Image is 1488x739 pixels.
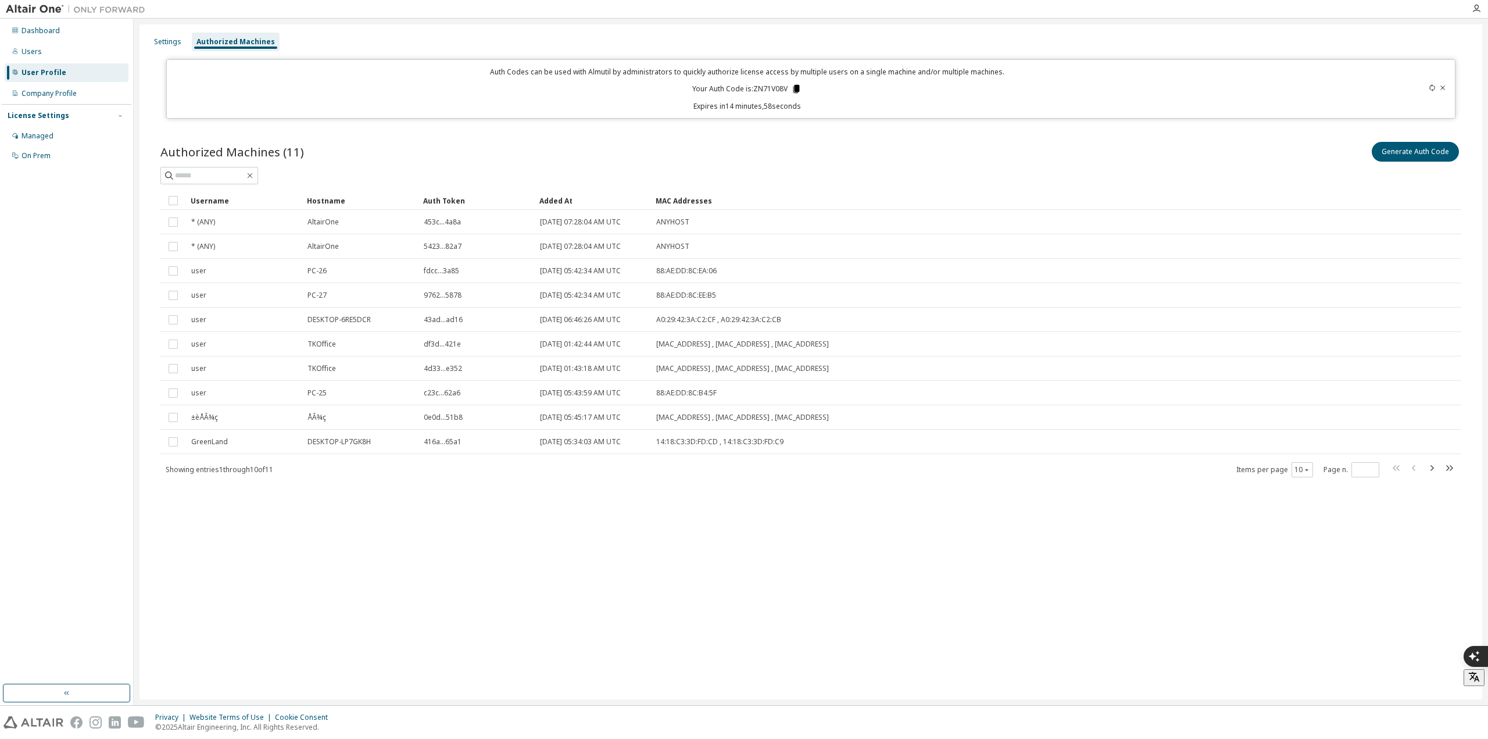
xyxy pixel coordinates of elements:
p: Auth Codes can be used with Almutil by administrators to quickly authorize license access by mult... [174,67,1320,77]
span: [DATE] 05:43:59 AM UTC [540,388,621,398]
span: [DATE] 05:34:03 AM UTC [540,437,621,447]
p: Expires in 14 minutes, 58 seconds [174,101,1320,111]
div: Settings [154,37,181,47]
span: 43ad...ad16 [424,315,463,324]
span: ANYHOST [656,242,689,251]
button: Generate Auth Code [1372,142,1459,162]
span: AltairOne [307,217,339,227]
span: [DATE] 05:42:34 AM UTC [540,266,621,276]
span: user [191,388,206,398]
span: user [191,291,206,300]
span: 453c...4a8a [424,217,461,227]
span: Page n. [1324,462,1379,477]
span: 88:AE:DD:8C:EA:06 [656,266,717,276]
div: Cookie Consent [275,713,335,722]
span: Authorized Machines (11) [160,144,304,160]
div: Auth Token [423,191,530,210]
span: c23c...62a6 [424,388,460,398]
span: [DATE] 07:28:04 AM UTC [540,217,621,227]
span: Items per page [1236,462,1313,477]
span: df3d...421e [424,340,461,349]
div: License Settings [8,111,69,120]
img: instagram.svg [90,716,102,729]
span: [DATE] 01:43:18 AM UTC [540,364,621,373]
span: fdcc...3a85 [424,266,459,276]
p: © 2025 Altair Engineering, Inc. All Rights Reserved. [155,722,335,732]
span: AltairOne [307,242,339,251]
p: Your Auth Code is: ZN71V08V [692,84,802,94]
span: DESKTOP-6RE5DCR [307,315,371,324]
span: A0:29:42:3A:C2:CF , A0:29:42:3A:C2:CB [656,315,781,324]
span: [DATE] 06:46:26 AM UTC [540,315,621,324]
span: 416a...65a1 [424,437,462,447]
span: ANYHOST [656,217,689,227]
span: PC-27 [307,291,327,300]
img: Altair One [6,3,151,15]
span: GreenLand [191,437,228,447]
span: 88:AE:DD:8C:EE:B5 [656,291,716,300]
div: Users [22,47,42,56]
div: MAC Addresses [656,191,1339,210]
span: 0e0d...51b8 [424,413,463,422]
span: DESKTOP-LP7GK8H [307,437,371,447]
span: user [191,266,206,276]
div: Hostname [307,191,414,210]
div: Company Profile [22,89,77,98]
span: 88:AE:DD:8C:B4:5F [656,388,717,398]
span: 4d33...e352 [424,364,462,373]
span: [MAC_ADDRESS] , [MAC_ADDRESS] , [MAC_ADDRESS] [656,364,829,373]
span: user [191,364,206,373]
button: 10 [1294,465,1310,474]
div: Website Terms of Use [189,713,275,722]
span: * (ANY) [191,242,215,251]
div: Dashboard [22,26,60,35]
div: Added At [539,191,646,210]
div: User Profile [22,68,66,77]
div: Privacy [155,713,189,722]
div: Username [191,191,298,210]
span: user [191,340,206,349]
span: PC-26 [307,266,327,276]
span: [DATE] 07:28:04 AM UTC [540,242,621,251]
img: youtube.svg [128,716,145,729]
div: On Prem [22,151,51,160]
div: Authorized Machines [196,37,275,47]
img: facebook.svg [70,716,83,729]
div: Managed [22,131,53,141]
span: [DATE] 01:42:44 AM UTC [540,340,621,349]
span: [MAC_ADDRESS] , [MAC_ADDRESS] , [MAC_ADDRESS] [656,340,829,349]
span: 9762...5878 [424,291,462,300]
img: altair_logo.svg [3,716,63,729]
img: linkedin.svg [109,716,121,729]
span: TKOffice [307,364,336,373]
span: 14:18:C3:3D:FD:CD , 14:18:C3:3D:FD:C9 [656,437,784,447]
span: PC-25 [307,388,327,398]
span: ±èÅÂ¾ç [191,413,218,422]
span: user [191,315,206,324]
span: 5423...82a7 [424,242,462,251]
span: [DATE] 05:42:34 AM UTC [540,291,621,300]
span: Showing entries 1 through 10 of 11 [166,465,273,474]
span: [MAC_ADDRESS] , [MAC_ADDRESS] , [MAC_ADDRESS] [656,413,829,422]
span: ÅÂ¾ç [307,413,326,422]
span: TKOffice [307,340,336,349]
span: [DATE] 05:45:17 AM UTC [540,413,621,422]
span: * (ANY) [191,217,215,227]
